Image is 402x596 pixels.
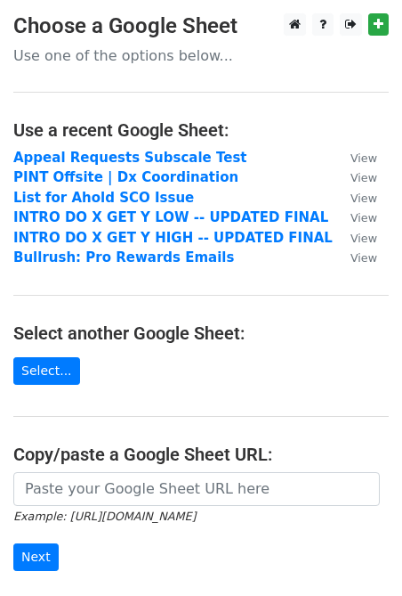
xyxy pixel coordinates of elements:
small: View [350,171,377,184]
small: View [350,151,377,165]
a: View [333,169,377,185]
a: PINT Offsite | Dx Coordination [13,169,238,185]
small: View [350,232,377,245]
h3: Choose a Google Sheet [13,13,389,39]
a: View [333,249,377,265]
a: List for Ahold SCO Issue [13,190,194,206]
small: View [350,192,377,205]
a: View [333,209,377,225]
a: INTRO DO X GET Y HIGH -- UPDATED FINAL [13,230,333,246]
h4: Select another Google Sheet: [13,322,389,344]
p: Use one of the options below... [13,46,389,65]
small: View [350,251,377,265]
h4: Use a recent Google Sheet: [13,119,389,141]
h4: Copy/paste a Google Sheet URL: [13,444,389,465]
input: Next [13,543,59,571]
a: View [333,190,377,206]
a: View [333,230,377,246]
a: INTRO DO X GET Y LOW -- UPDATED FINAL [13,209,328,225]
a: Appeal Requests Subscale Test [13,150,247,166]
a: View [333,150,377,166]
small: View [350,211,377,225]
a: Select... [13,357,80,385]
input: Paste your Google Sheet URL here [13,472,380,506]
small: Example: [URL][DOMAIN_NAME] [13,510,196,523]
a: Bullrush: Pro Rewards Emails [13,249,234,265]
